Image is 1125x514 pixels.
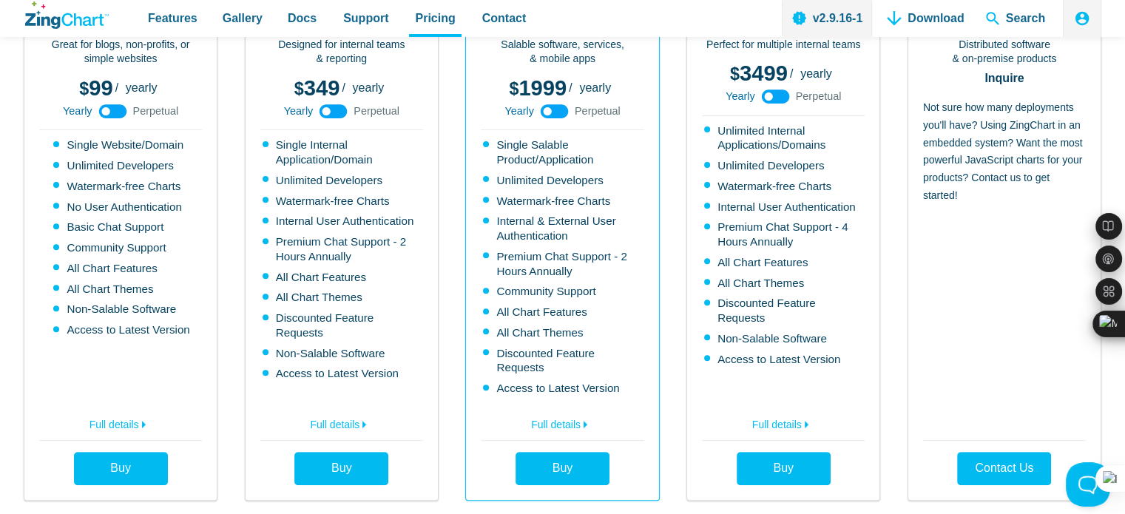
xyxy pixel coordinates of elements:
li: Unlimited Internal Applications/Domains [704,124,865,153]
a: Buy [74,452,168,485]
li: Internal User Authentication [263,214,423,229]
span: Buy [331,461,352,474]
span: / [115,82,118,94]
li: Unlimited Developers [704,158,865,173]
li: Unlimited Developers [483,173,643,188]
li: Basic Chat Support [53,220,189,234]
span: yearly [353,81,385,94]
span: Perpetual [575,106,621,116]
span: 349 [294,76,340,100]
a: Full details [702,410,865,434]
li: All Chart Features [263,270,423,285]
li: All Chart Themes [483,325,643,340]
span: Pricing [415,8,455,28]
li: Premium Chat Support - 4 Hours Annually [704,220,865,249]
a: ZingChart Logo. Click to return to the homepage [25,1,109,29]
li: Premium Chat Support - 2 Hours Annually [263,234,423,264]
li: Community Support [53,240,189,255]
a: Full details [481,410,643,434]
a: Buy [516,452,609,485]
span: / [790,68,793,80]
li: All Chart Themes [263,290,423,305]
span: yearly [579,81,611,94]
span: Contact [482,8,527,28]
span: Yearly [63,106,92,116]
span: Contact Us [975,462,1033,474]
span: 1999 [509,76,567,100]
li: Internal User Authentication [704,200,865,214]
span: Gallery [223,8,263,28]
p: Perfect for multiple internal teams [702,38,865,53]
li: Access to Latest Version [704,352,865,367]
li: All Chart Themes [53,282,189,297]
li: No User Authentication [53,200,189,214]
span: 99 [79,76,112,100]
li: Discounted Feature Requests [263,311,423,340]
a: Buy [737,452,831,485]
li: Watermark-free Charts [704,179,865,194]
span: Buy [553,461,573,474]
p: Not sure how many deployments you'll have? Using ZingChart in an embedded system? Want the most p... [923,99,1086,433]
span: Features [148,8,197,28]
li: All Chart Themes [704,276,865,291]
li: Access to Latest Version [483,381,643,396]
li: Non-Salable Software [263,346,423,361]
p: Great for blogs, non-profits, or simple websites [39,38,202,67]
span: Docs [288,8,317,28]
span: Perpetual [354,106,399,116]
li: Non-Salable Software [704,331,865,346]
li: All Chart Features [483,305,643,319]
li: Non-Salable Software [53,302,189,317]
iframe: Toggle Customer Support [1066,462,1110,507]
li: Community Support [483,284,643,299]
li: Discounted Feature Requests [483,346,643,376]
li: Unlimited Developers [263,173,423,188]
span: Buy [110,461,131,474]
p: Salable software, services, & mobile apps [481,38,643,67]
span: Buy [773,461,794,474]
span: Yearly [284,106,313,116]
li: Watermark-free Charts [483,194,643,209]
li: Access to Latest Version [263,366,423,381]
span: Yearly [726,91,754,101]
li: Access to Latest Version [53,322,189,337]
li: All Chart Features [53,261,189,276]
li: Watermark-free Charts [53,179,189,194]
span: yearly [126,81,158,94]
p: Distributed software & on-premise products [923,38,1086,67]
a: Full details [260,410,423,434]
a: Full details [39,410,202,434]
span: Yearly [504,106,533,116]
strong: Inquire [923,72,1086,84]
span: Perpetual [796,91,842,101]
li: Single Salable Product/Application [483,138,643,167]
span: yearly [800,67,832,80]
li: Discounted Feature Requests [704,296,865,325]
li: Premium Chat Support - 2 Hours Annually [483,249,643,279]
li: Single Website/Domain [53,138,189,152]
a: Buy [294,452,388,485]
span: / [569,82,572,94]
span: 3499 [730,61,788,85]
li: Unlimited Developers [53,158,189,173]
p: Designed for internal teams & reporting [260,38,423,67]
span: / [342,82,345,94]
li: Watermark-free Charts [263,194,423,209]
span: Perpetual [133,106,179,116]
li: Internal & External User Authentication [483,214,643,243]
a: Contact Us [957,452,1051,485]
li: All Chart Features [704,255,865,270]
li: Single Internal Application/Domain [263,138,423,167]
span: Support [343,8,388,28]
